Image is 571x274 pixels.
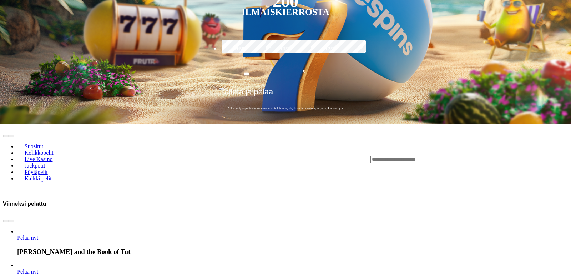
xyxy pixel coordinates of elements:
span: Kolikkopelit [22,150,56,156]
nav: Lobby [3,131,356,188]
label: €250 [309,39,351,59]
button: next slide [9,220,14,222]
button: next slide [9,135,14,137]
h3: [PERSON_NAME] and the Book of Tut [17,248,568,256]
button: prev slide [3,220,9,222]
h3: Viimeksi pelattu [3,200,46,207]
a: Kolikkopelit [17,148,61,158]
label: €50 [220,39,262,59]
a: Live Kasino [17,154,60,165]
button: Talleta ja pelaa [219,87,353,102]
a: Suositut [17,141,51,152]
a: Jackpotit [17,160,52,171]
span: € [224,85,227,89]
a: Kaikki pelit [17,173,59,184]
label: €150 [264,39,306,59]
span: Pelaa nyt [17,235,38,241]
span: Suositut [22,143,46,149]
button: prev slide [3,135,9,137]
article: John Hunter and the Book of Tut [17,228,568,256]
div: Ilmaiskierrosta [242,8,329,16]
a: Pöytäpelit [17,167,55,178]
span: Live Kasino [22,156,56,162]
span: Talleta ja pelaa [221,87,273,101]
span: Jackpotit [22,163,48,169]
span: € [303,68,305,75]
header: Lobby [3,124,568,194]
a: John Hunter and the Book of Tut [17,235,38,241]
span: Pöytäpelit [22,169,51,175]
span: Kaikki pelit [22,175,55,181]
input: Search [370,156,421,163]
span: 200 kierrätysvapaata ilmaiskierrosta ensitalletuksen yhteydessä. 50 kierrosta per päivä, 4 päivän... [219,106,353,110]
